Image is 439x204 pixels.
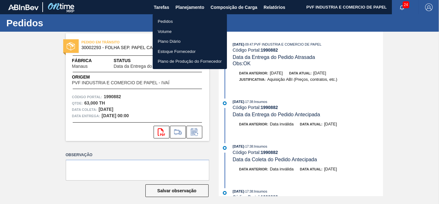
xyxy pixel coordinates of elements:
[153,27,227,37] a: Volume
[153,36,227,47] a: Plano Diário
[153,47,227,57] a: Estoque Fornecedor
[153,16,227,27] a: Pedidos
[153,56,227,67] a: Plano de Produção do Fornecedor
